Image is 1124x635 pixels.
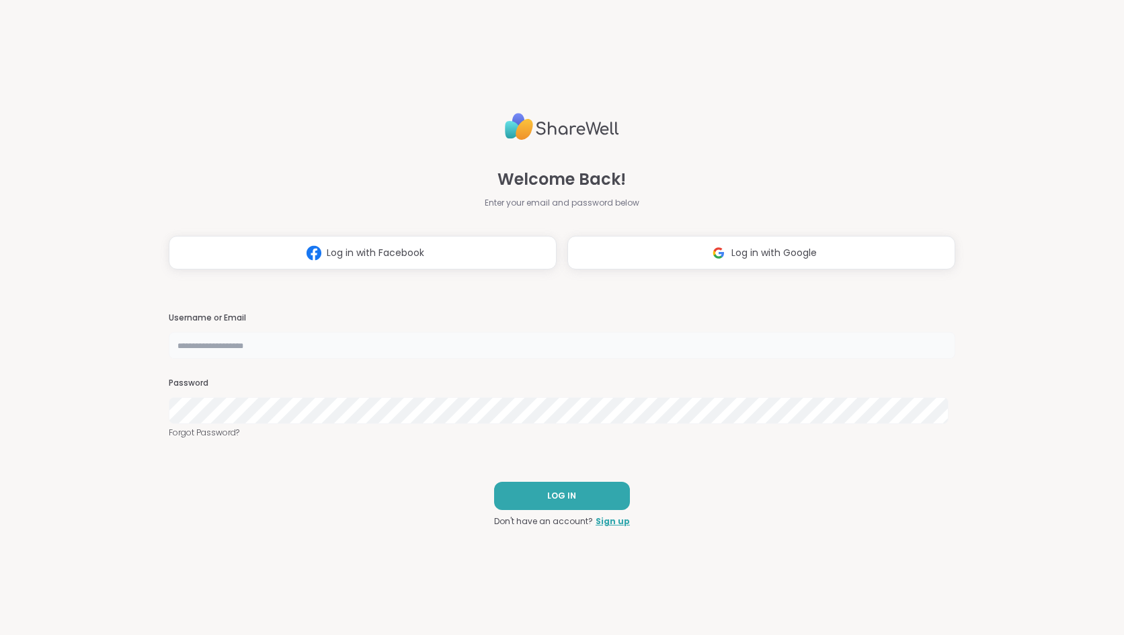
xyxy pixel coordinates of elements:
[485,197,639,209] span: Enter your email and password below
[567,236,955,269] button: Log in with Google
[706,241,731,265] img: ShareWell Logomark
[497,167,626,192] span: Welcome Back!
[505,108,619,146] img: ShareWell Logo
[327,246,424,260] span: Log in with Facebook
[547,490,576,502] span: LOG IN
[596,515,630,527] a: Sign up
[731,246,817,260] span: Log in with Google
[169,236,557,269] button: Log in with Facebook
[169,312,955,324] h3: Username or Email
[169,427,955,439] a: Forgot Password?
[494,515,593,527] span: Don't have an account?
[169,378,955,389] h3: Password
[494,482,630,510] button: LOG IN
[301,241,327,265] img: ShareWell Logomark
